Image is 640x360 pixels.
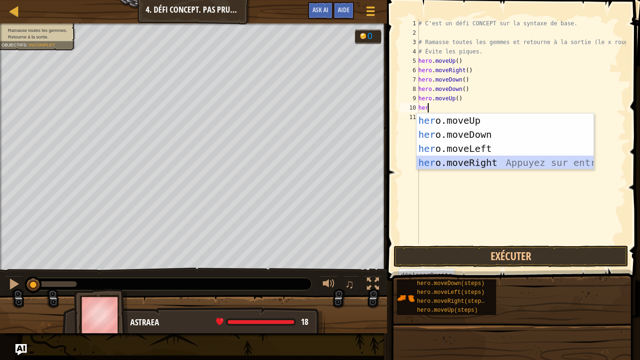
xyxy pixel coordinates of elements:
[29,43,55,48] span: Incomplet
[1,28,70,34] li: Ramasse toutes les gemmes.
[216,318,308,326] div: health: 18 / 18
[400,103,419,112] div: 10
[74,289,128,341] img: thang_avatar_frame.png
[400,37,419,47] div: 3
[308,2,333,19] button: Ask AI
[359,2,382,24] button: Afficher le menu
[417,298,488,305] span: hero.moveRight(steps)
[400,47,419,56] div: 4
[320,276,338,295] button: Ajuster le volume
[130,316,315,329] div: Astraea
[364,276,382,295] button: Basculer en plein écran
[400,66,419,75] div: 6
[400,84,419,94] div: 8
[313,5,328,14] span: Ask AI
[8,34,48,39] span: Retourne à la sortie.
[301,316,308,328] span: 18
[417,280,484,287] span: hero.moveDown(steps)
[367,31,377,40] div: 0
[400,112,419,122] div: 11
[1,43,26,48] span: Objectifs
[355,29,381,44] div: Team 'ogres' has 0 gold.
[400,94,419,103] div: 9
[1,34,70,40] li: Retourne à la sortie.
[400,56,419,66] div: 5
[26,43,29,48] span: :
[343,276,359,295] button: ♫
[417,307,478,314] span: hero.moveUp(steps)
[400,19,419,28] div: 1
[394,246,628,267] button: Exécuter
[8,28,67,33] span: Ramasse toutes les gemmes.
[338,5,350,14] span: Aide
[5,276,23,295] button: Ctrl + P: Pause
[400,75,419,84] div: 7
[400,28,419,37] div: 2
[397,289,415,307] img: portrait.png
[417,289,484,296] span: hero.moveLeft(steps)
[15,344,27,355] button: Ask AI
[345,277,354,291] span: ♫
